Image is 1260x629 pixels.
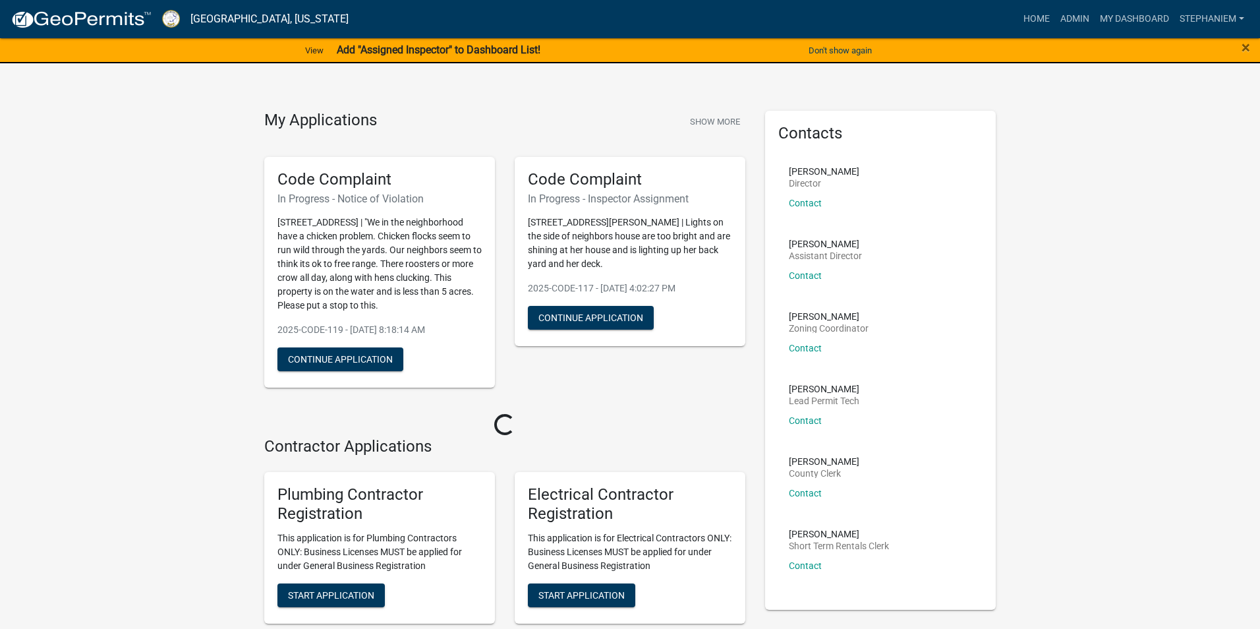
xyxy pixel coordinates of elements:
[264,111,377,131] h4: My Applications
[1174,7,1249,32] a: StephanieM
[300,40,329,61] a: View
[685,111,745,133] button: Show More
[789,541,889,551] p: Short Term Rentals Clerk
[789,324,869,333] p: Zoning Coordinator
[528,193,732,205] h6: In Progress - Inspector Assignment
[1095,7,1174,32] a: My Dashboard
[789,312,869,321] p: [PERSON_NAME]
[277,170,482,189] h5: Code Complaint
[789,415,822,426] a: Contact
[337,44,540,56] strong: Add "Assigned Inspector" to Dashboard List!
[789,198,822,208] a: Contact
[264,437,745,456] h4: Contractor Applications
[789,239,862,249] p: [PERSON_NAME]
[190,8,349,30] a: [GEOGRAPHIC_DATA], [US_STATE]
[789,343,822,353] a: Contact
[538,589,625,600] span: Start Application
[789,396,859,405] p: Lead Permit Tech
[528,170,732,189] h5: Code Complaint
[789,179,859,188] p: Director
[162,10,180,28] img: Putnam County, Georgia
[277,323,482,337] p: 2025-CODE-119 - [DATE] 8:18:14 AM
[789,560,822,571] a: Contact
[789,251,862,260] p: Assistant Director
[277,216,482,313] p: [STREET_ADDRESS] | "We in the neighborhood have a chicken problem. Chicken flocks seem to run wil...
[277,584,385,607] button: Start Application
[1242,38,1250,57] span: ×
[528,584,635,607] button: Start Application
[789,529,889,539] p: [PERSON_NAME]
[1242,40,1250,55] button: Close
[789,488,822,498] a: Contact
[789,469,859,478] p: County Clerk
[528,306,654,330] button: Continue Application
[277,485,482,524] h5: Plumbing Contractor Registration
[1055,7,1095,32] a: Admin
[528,216,732,271] p: [STREET_ADDRESS][PERSON_NAME] | Lights on the side of neighbors house are too bright and are shin...
[789,270,822,281] a: Contact
[528,485,732,524] h5: Electrical Contractor Registration
[528,531,732,573] p: This application is for Electrical Contractors ONLY: Business Licenses MUST be applied for under ...
[277,347,403,371] button: Continue Application
[789,457,859,466] p: [PERSON_NAME]
[803,40,877,61] button: Don't show again
[789,167,859,176] p: [PERSON_NAME]
[778,124,983,143] h5: Contacts
[277,531,482,573] p: This application is for Plumbing Contractors ONLY: Business Licenses MUST be applied for under Ge...
[528,282,732,295] p: 2025-CODE-117 - [DATE] 4:02:27 PM
[1018,7,1055,32] a: Home
[288,589,374,600] span: Start Application
[277,193,482,205] h6: In Progress - Notice of Violation
[789,384,859,394] p: [PERSON_NAME]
